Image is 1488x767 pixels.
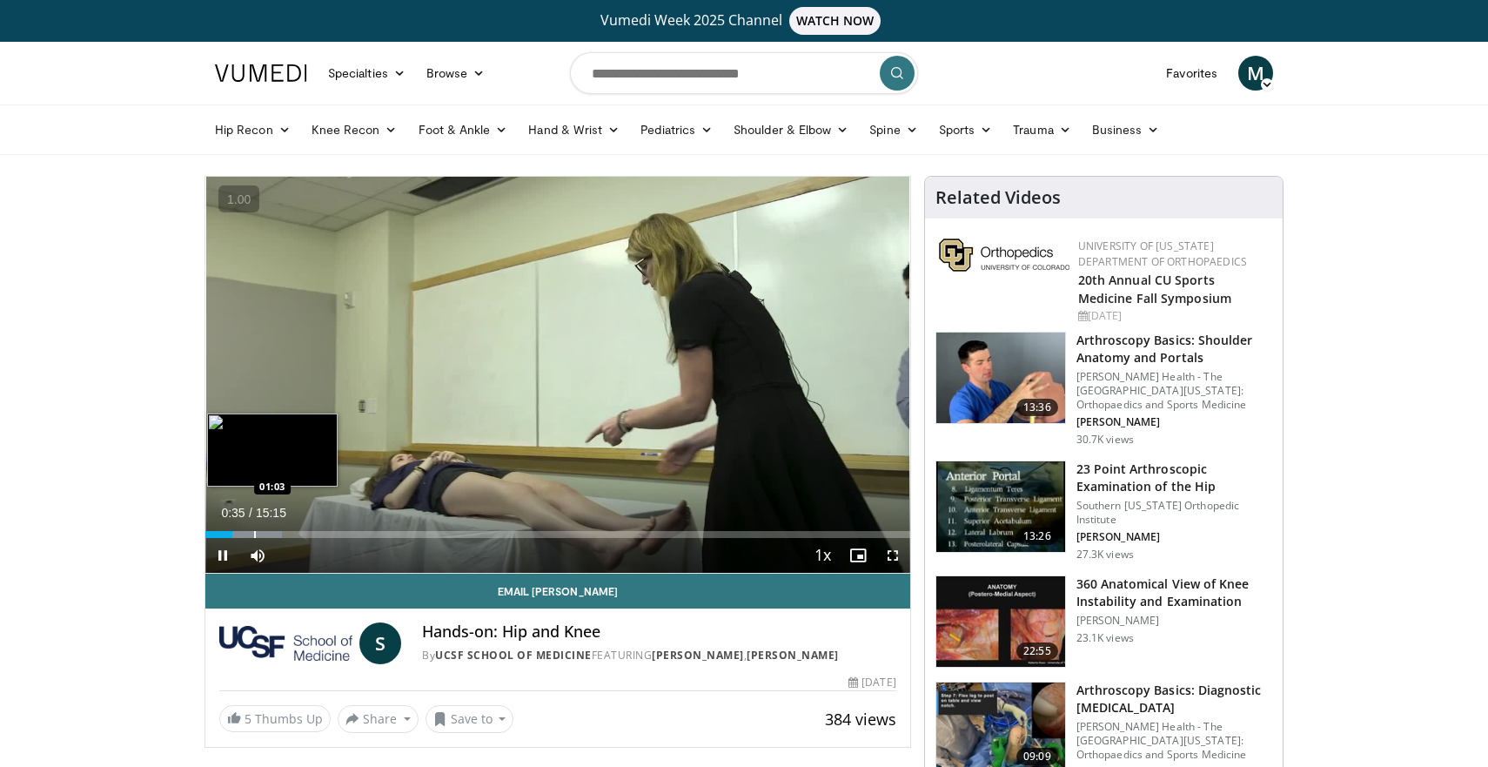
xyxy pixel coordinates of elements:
[935,187,1061,208] h4: Related Videos
[935,332,1272,447] a: 13:36 Arthroscopy Basics: Shoulder Anatomy and Portals [PERSON_NAME] Health - The [GEOGRAPHIC_DAT...
[570,52,918,94] input: Search topics, interventions
[1078,239,1247,269] a: University of [US_STATE] Department of Orthopaedics
[1076,370,1272,412] p: [PERSON_NAME] Health - The [GEOGRAPHIC_DATA][US_STATE]: Orthopaedics and Sports Medicine
[1078,308,1269,324] div: [DATE]
[518,112,630,147] a: Hand & Wrist
[1076,614,1272,628] p: [PERSON_NAME]
[825,709,896,730] span: 384 views
[928,112,1003,147] a: Sports
[240,538,275,573] button: Mute
[435,648,592,663] a: UCSF School of Medicine
[935,461,1272,562] a: 13:26 23 Point Arthroscopic Examination of the Hip Southern [US_STATE] Orthopedic Institute [PERS...
[806,538,841,573] button: Playback Rate
[1156,56,1228,91] a: Favorites
[859,112,928,147] a: Spine
[205,531,910,538] div: Progress Bar
[318,56,416,91] a: Specialties
[205,574,910,609] a: Email [PERSON_NAME]
[1076,682,1272,717] h3: Arthroscopy Basics: Diagnostic [MEDICAL_DATA]
[1016,399,1058,416] span: 13:36
[1082,112,1170,147] a: Business
[219,622,352,664] img: UCSF School of Medicine
[221,506,245,520] span: 0:35
[936,461,1065,552] img: oa8B-rsjN5HfbTbX4xMDoxOjBrO-I4W8.150x105_q85_crop-smart_upscale.jpg
[652,648,744,663] a: [PERSON_NAME]
[723,112,859,147] a: Shoulder & Elbow
[301,112,408,147] a: Knee Recon
[219,705,331,732] a: 5 Thumbs Up
[204,112,301,147] a: Hip Recon
[1076,332,1272,367] h3: Arthroscopy Basics: Shoulder Anatomy and Portals
[1076,530,1272,544] p: [PERSON_NAME]
[207,414,338,487] img: image.jpeg
[338,705,419,733] button: Share
[422,648,895,663] div: By FEATURING ,
[936,333,1065,423] img: 9534a039-0eaa-4167-96cf-d5be049a70d8.150x105_q85_crop-smart_upscale.jpg
[630,112,723,147] a: Pediatrics
[215,64,307,82] img: VuMedi Logo
[256,506,286,520] span: 15:15
[1076,575,1272,610] h3: 360 Anatomical View of Knee Instability and Examination
[841,538,875,573] button: Enable picture-in-picture mode
[359,622,401,664] a: S
[1076,499,1272,527] p: Southern [US_STATE] Orthopedic Institute
[245,710,251,727] span: 5
[789,7,881,35] span: WATCH NOW
[1076,415,1272,429] p: [PERSON_NAME]
[1016,748,1058,765] span: 09:09
[939,239,1069,272] img: 355603a8-37da-49b6-856f-e00d7e9307d3.png.150x105_q85_autocrop_double_scale_upscale_version-0.2.png
[1076,720,1272,762] p: [PERSON_NAME] Health - The [GEOGRAPHIC_DATA][US_STATE]: Orthopaedics and Sports Medicine
[936,576,1065,667] img: 533d6d4f-9d9f-40bd-bb73-b810ec663725.150x105_q85_crop-smart_upscale.jpg
[1078,272,1231,306] a: 20th Annual CU Sports Medicine Fall Symposium
[1076,631,1134,645] p: 23.1K views
[935,575,1272,668] a: 22:55 360 Anatomical View of Knee Instability and Examination [PERSON_NAME] 23.1K views
[416,56,496,91] a: Browse
[218,7,1270,35] a: Vumedi Week 2025 ChannelWATCH NOW
[249,506,252,520] span: /
[1076,461,1272,495] h3: 23 Point Arthroscopic Examination of the Hip
[1016,528,1058,545] span: 13:26
[848,675,895,690] div: [DATE]
[1076,433,1134,447] p: 30.7K views
[426,705,514,733] button: Save to
[1076,548,1134,562] p: 27.3K views
[205,177,910,574] video-js: Video Player
[875,538,910,573] button: Fullscreen
[747,648,839,663] a: [PERSON_NAME]
[205,538,240,573] button: Pause
[1002,112,1082,147] a: Trauma
[422,622,895,642] h4: Hands-on: Hip and Knee
[1238,56,1273,91] a: M
[1016,643,1058,660] span: 22:55
[408,112,519,147] a: Foot & Ankle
